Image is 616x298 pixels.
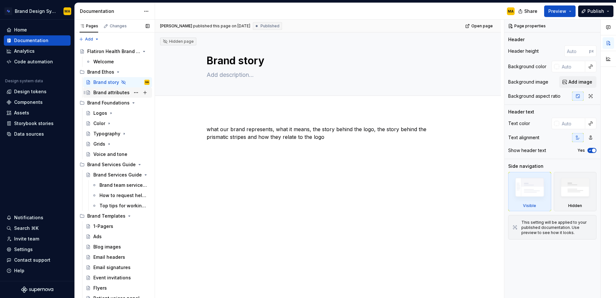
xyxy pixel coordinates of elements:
input: Auto [559,118,585,129]
a: Logos [83,108,152,118]
div: How to request help from the Brand team [99,192,148,199]
div: Flatiron Health Brand Guidelines [87,48,140,55]
div: Background color [508,63,546,70]
div: Data sources [14,131,44,137]
a: Grids [83,139,152,149]
svg: Supernova Logo [21,286,53,293]
div: Settings [14,246,33,253]
span: Published [261,23,279,29]
a: Ads [83,231,152,242]
div: Typography [93,131,120,137]
a: How to request help from the Brand team [89,190,152,201]
span: Add image [569,79,592,85]
a: Storybook stories [4,118,71,129]
div: Home [14,27,27,33]
a: Email signatures [83,262,152,273]
div: 1-Pagers [93,223,113,230]
div: Header [508,36,525,43]
div: Help [14,267,24,274]
a: Brand attributes [83,87,152,98]
div: Brand Services Guide [87,161,136,168]
div: Design system data [5,78,43,84]
div: Changes [110,23,127,29]
a: Top tips for working with the Brand team [89,201,152,211]
div: Voice and tone [93,151,127,158]
div: Hidden [554,172,597,211]
div: Side navigation [508,163,543,169]
a: Design tokens [4,86,71,97]
a: Typography [83,129,152,139]
div: Blog images [93,244,121,250]
div: Brand story [93,79,119,86]
div: Brand Services Guide [77,159,152,170]
a: Analytics [4,46,71,56]
a: Flatiron Health Brand Guidelines [77,46,152,57]
div: Brand Ethos [87,69,114,75]
div: Brand attributes [93,89,130,96]
a: Welcome [83,57,152,67]
input: Auto [559,61,585,72]
div: Brand Templates [77,211,152,221]
div: Text alignment [508,134,539,141]
div: Brand Templates [87,213,125,219]
button: Help [4,266,71,276]
a: Event invitations [83,273,152,283]
div: Documentation [14,37,48,44]
p: what our brand represents, what it means, the story behind the logo, the story behind the prismat... [207,125,449,141]
span: [PERSON_NAME] [160,23,192,29]
div: MA [64,9,70,14]
div: Grids [93,141,105,147]
a: Brand storyMA [83,77,152,87]
button: Search ⌘K [4,223,71,233]
a: Color [83,118,152,129]
a: Blog images [83,242,152,252]
div: Documentation [80,8,141,14]
div: Analytics [14,48,35,54]
a: Email headers [83,252,152,262]
img: d4286e81-bf2d-465c-b469-1298f2b8eabd.png [4,7,12,15]
div: published this page on [DATE] [193,23,250,29]
div: Search ⌘K [14,225,38,231]
div: Brand Foundations [77,98,152,108]
div: Brand Design System [15,8,56,14]
div: Notifications [14,214,43,221]
div: Flyers [93,285,107,291]
div: Hidden [568,203,582,208]
div: Welcome [93,59,114,65]
a: Code automation [4,57,71,67]
button: Preview [544,5,576,17]
a: 1-Pagers [83,221,152,231]
button: Add image [559,76,596,88]
button: Brand Design SystemMA [1,4,73,18]
div: Invite team [14,236,39,242]
div: Event invitations [93,275,131,281]
div: Brand team services and self-service tools [99,182,148,188]
span: Open page [471,23,493,29]
button: Publish [578,5,613,17]
a: Home [4,25,71,35]
p: px [589,49,594,54]
span: Share [524,8,537,14]
div: Storybook stories [14,120,54,127]
div: Logos [93,110,107,116]
div: This setting will be applied to your published documentation. Use preview to see how it looks. [521,220,592,235]
a: Components [4,97,71,107]
span: Publish [587,8,604,14]
a: Assets [4,108,71,118]
a: Flyers [83,283,152,293]
div: Ads [93,233,102,240]
div: Hidden page [163,39,194,44]
div: Email headers [93,254,125,260]
div: Text color [508,120,530,127]
div: Header text [508,109,534,115]
div: Contact support [14,257,50,263]
textarea: Brand story [205,53,448,68]
a: Brand Services Guide [83,170,152,180]
span: Preview [548,8,566,14]
div: Email signatures [93,264,131,271]
a: Brand team services and self-service tools [89,180,152,190]
div: Assets [14,110,29,116]
label: Yes [577,148,585,153]
a: Settings [4,244,71,255]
